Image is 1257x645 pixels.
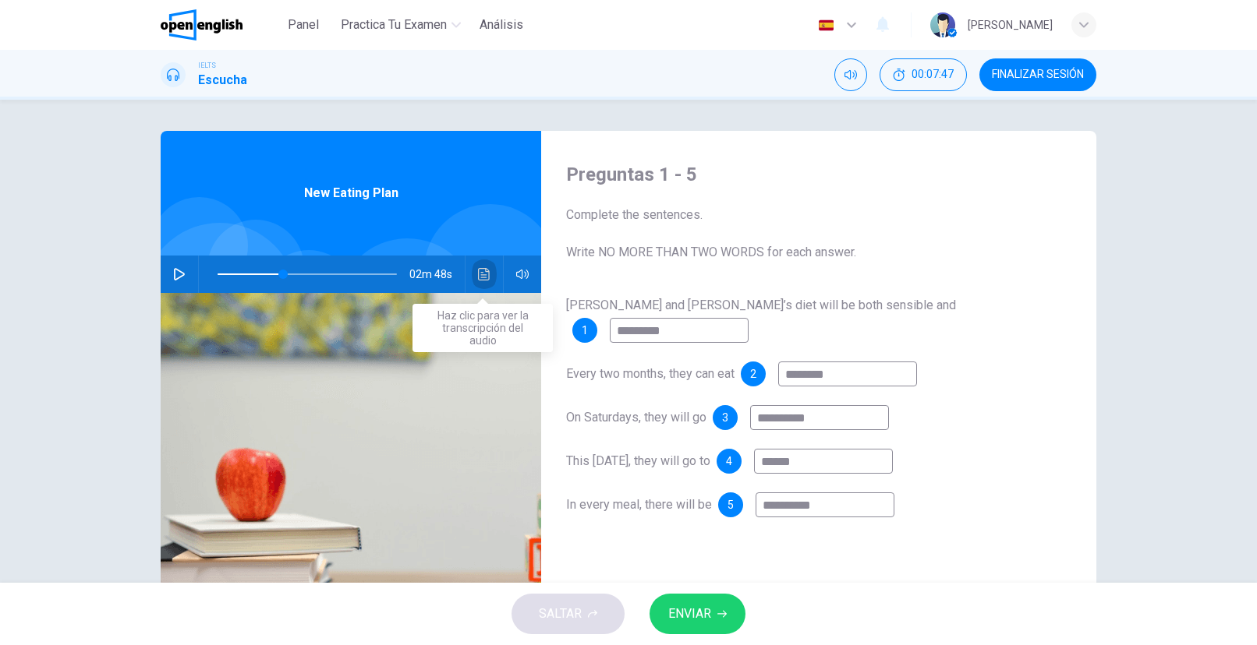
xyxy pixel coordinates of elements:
span: 3 [722,412,728,423]
span: 2 [750,368,756,379]
button: Panel [278,11,328,39]
span: 5 [728,499,734,510]
div: [PERSON_NAME] [968,16,1053,34]
div: Haz clic para ver la transcripción del audio [413,304,553,352]
span: Análisis [480,16,523,34]
span: IELTS [198,60,216,71]
span: Panel [288,16,319,34]
div: Ocultar [880,58,967,91]
span: Complete the sentences. Write NO MORE THAN TWO WORDS for each answer. [566,206,1071,262]
span: 02m 48s [409,256,465,293]
h1: Escucha [198,71,247,90]
span: New Eating Plan [304,184,398,203]
span: On Saturdays, they will go [566,410,706,425]
button: Análisis [473,11,529,39]
button: Practica tu examen [335,11,467,39]
h4: Preguntas 1 - 5 [566,162,1071,187]
span: 00:07:47 [912,69,954,81]
span: [PERSON_NAME] and [PERSON_NAME]’s diet will be both sensible and [566,298,956,312]
button: ENVIAR [650,594,745,634]
span: Practica tu examen [341,16,447,34]
img: es [816,19,836,31]
button: Haz clic para ver la transcripción del audio [472,256,497,293]
span: 1 [582,325,588,336]
a: OpenEnglish logo [161,9,278,41]
span: In every meal, there will be [566,497,712,512]
button: 00:07:47 [880,58,967,91]
button: FINALIZAR SESIÓN [979,58,1096,91]
span: Every two months, they can eat [566,366,735,381]
div: Silenciar [834,58,867,91]
span: ENVIAR [668,603,711,625]
img: OpenEnglish logo [161,9,243,41]
span: 4 [726,456,732,467]
span: This [DATE], they will go to [566,453,710,468]
span: FINALIZAR SESIÓN [992,69,1084,81]
img: Profile picture [930,12,955,37]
